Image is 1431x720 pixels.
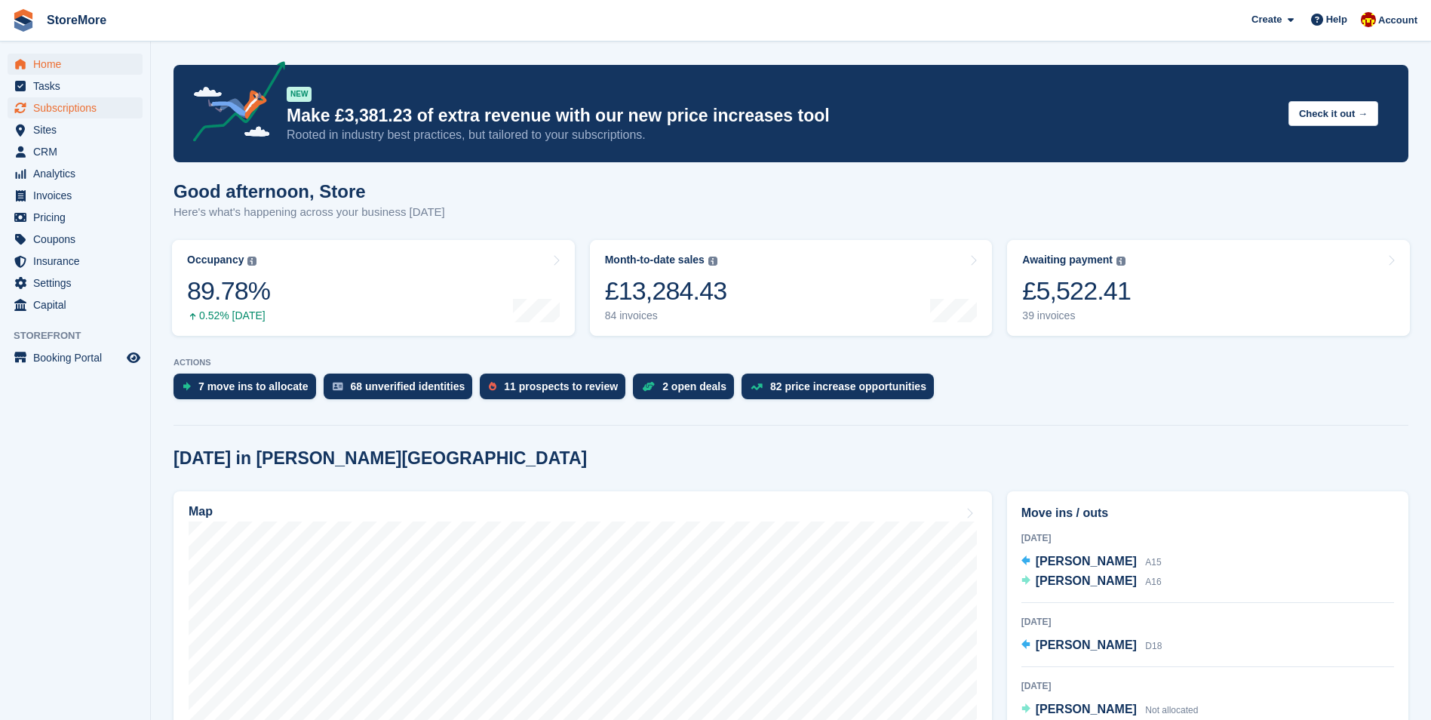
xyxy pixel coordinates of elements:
[189,505,213,518] h2: Map
[324,374,481,407] a: 68 unverified identities
[662,380,726,392] div: 2 open deals
[33,141,124,162] span: CRM
[1145,641,1162,651] span: D18
[1022,254,1113,266] div: Awaiting payment
[633,374,742,407] a: 2 open deals
[8,272,143,294] a: menu
[33,207,124,228] span: Pricing
[1145,557,1161,568] span: A15
[708,257,717,266] img: icon-info-grey-7440780725fd019a000dd9b08b2336e03edf1995a4989e88bcd33f0948082b44.svg
[33,272,124,294] span: Settings
[751,383,763,390] img: price_increase_opportunities-93ffe204e8149a01c8c9dc8f82e8f89637d9d84a8eef4429ea346261dce0b2c0.svg
[124,349,143,367] a: Preview store
[174,181,445,202] h1: Good afternoon, Store
[605,254,705,266] div: Month-to-date sales
[1021,572,1162,592] a: [PERSON_NAME] A16
[351,380,465,392] div: 68 unverified identities
[187,275,270,306] div: 89.78%
[8,54,143,75] a: menu
[642,381,655,392] img: deal-1b604bf984904fb50ccaf53a9ad4b4a5d6e5aea283cecdc64d6e3604feb123c2.svg
[770,380,926,392] div: 82 price increase opportunities
[1021,615,1394,629] div: [DATE]
[8,75,143,97] a: menu
[187,254,244,266] div: Occupancy
[605,275,727,306] div: £13,284.43
[8,141,143,162] a: menu
[333,382,343,391] img: verify_identity-adf6edd0f0f0b5bbfe63781bf79b02c33cf7c696d77639b501bdc392416b5a36.svg
[8,163,143,184] a: menu
[1378,13,1417,28] span: Account
[1036,574,1137,587] span: [PERSON_NAME]
[287,87,312,102] div: NEW
[14,328,150,343] span: Storefront
[504,380,618,392] div: 11 prospects to review
[33,54,124,75] span: Home
[33,75,124,97] span: Tasks
[489,382,496,391] img: prospect-51fa495bee0391a8d652442698ab0144808aea92771e9ea1ae160a38d050c398.svg
[1145,577,1161,587] span: A16
[1022,275,1131,306] div: £5,522.41
[8,347,143,368] a: menu
[174,204,445,221] p: Here's what's happening across your business [DATE]
[1036,555,1137,568] span: [PERSON_NAME]
[180,61,286,147] img: price-adjustments-announcement-icon-8257ccfd72463d97f412b2fc003d46551f7dbcb40ab6d574587a9cd5c0d94...
[8,97,143,118] a: menu
[742,374,941,407] a: 82 price increase opportunities
[33,97,124,118] span: Subscriptions
[33,251,124,272] span: Insurance
[1021,679,1394,693] div: [DATE]
[33,119,124,140] span: Sites
[174,374,324,407] a: 7 move ins to allocate
[1116,257,1125,266] img: icon-info-grey-7440780725fd019a000dd9b08b2336e03edf1995a4989e88bcd33f0948082b44.svg
[1021,552,1162,572] a: [PERSON_NAME] A15
[33,294,124,315] span: Capital
[1021,700,1199,720] a: [PERSON_NAME] Not allocated
[33,229,124,250] span: Coupons
[1145,705,1198,715] span: Not allocated
[287,105,1276,127] p: Make £3,381.23 of extra revenue with our new price increases tool
[1288,101,1378,126] button: Check it out →
[33,163,124,184] span: Analytics
[174,358,1408,368] p: ACTIONS
[8,185,143,206] a: menu
[8,119,143,140] a: menu
[8,229,143,250] a: menu
[1007,240,1410,336] a: Awaiting payment £5,522.41 39 invoices
[1021,504,1394,522] h2: Move ins / outs
[12,9,35,32] img: stora-icon-8386f47178a22dfd0bd8f6a31ec36ba5ce8667c1dd55bd0f319d3a0aa187defe.svg
[198,380,309,392] div: 7 move ins to allocate
[33,185,124,206] span: Invoices
[8,207,143,228] a: menu
[8,294,143,315] a: menu
[172,240,575,336] a: Occupancy 89.78% 0.52% [DATE]
[1022,309,1131,322] div: 39 invoices
[183,382,191,391] img: move_ins_to_allocate_icon-fdf77a2bb77ea45bf5b3d319d69a93e2d87916cf1d5bf7949dd705db3b84f3ca.svg
[187,309,270,322] div: 0.52% [DATE]
[41,8,112,32] a: StoreMore
[174,448,587,469] h2: [DATE] in [PERSON_NAME][GEOGRAPHIC_DATA]
[8,251,143,272] a: menu
[1251,12,1282,27] span: Create
[33,347,124,368] span: Booking Portal
[1036,638,1137,651] span: [PERSON_NAME]
[590,240,993,336] a: Month-to-date sales £13,284.43 84 invoices
[1326,12,1347,27] span: Help
[480,374,633,407] a: 11 prospects to review
[247,257,256,266] img: icon-info-grey-7440780725fd019a000dd9b08b2336e03edf1995a4989e88bcd33f0948082b44.svg
[1036,703,1137,715] span: [PERSON_NAME]
[1361,12,1376,27] img: Store More Team
[287,127,1276,143] p: Rooted in industry best practices, but tailored to your subscriptions.
[1021,531,1394,545] div: [DATE]
[605,309,727,322] div: 84 invoices
[1021,636,1162,656] a: [PERSON_NAME] D18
